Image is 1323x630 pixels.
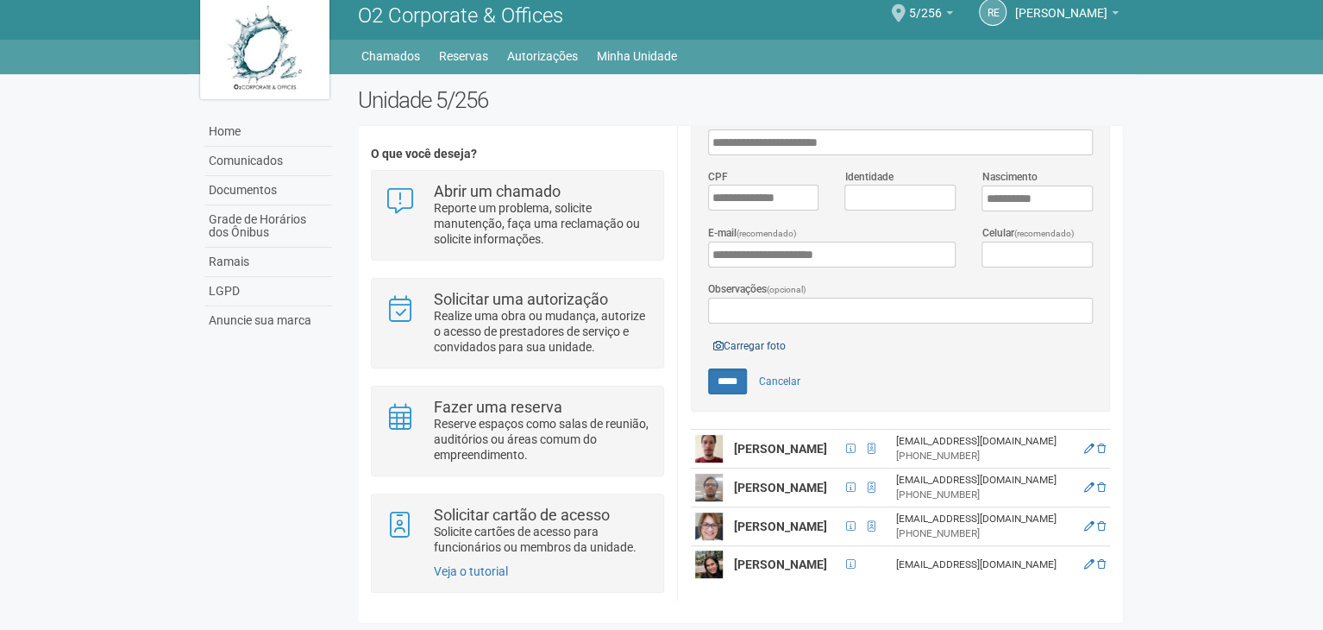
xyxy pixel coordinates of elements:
img: user.png [695,474,723,501]
label: Observações [708,281,806,298]
a: Editar membro [1084,558,1094,570]
a: Ramais [204,248,332,277]
span: (recomendado) [1013,229,1074,238]
a: Grade de Horários dos Ônibus [204,205,332,248]
a: 5/256 [909,9,953,22]
label: E-mail [708,225,797,242]
a: LGPD [204,277,332,306]
a: Reservas [439,44,488,68]
p: Solicite cartões de acesso para funcionários ou membros da unidade. [434,524,650,555]
a: Comunicados [204,147,332,176]
label: Identidade [844,169,893,185]
label: CPF [708,169,728,185]
a: Veja o tutorial [434,564,508,578]
label: Celular [981,225,1074,242]
a: Chamados [361,44,420,68]
h2: Unidade 5/256 [358,87,1123,113]
a: Editar membro [1084,482,1094,494]
span: O2 Corporate & Offices [358,3,563,28]
a: Editar membro [1084,443,1094,455]
span: (opcional) [767,285,806,294]
div: [EMAIL_ADDRESS][DOMAIN_NAME] [896,558,1073,572]
a: Carregar foto [708,337,791,356]
a: Excluir membro [1097,558,1106,570]
strong: Fazer uma reserva [434,398,562,416]
div: [EMAIL_ADDRESS][DOMAIN_NAME] [896,473,1073,488]
div: [PHONE_NUMBER] [896,449,1073,463]
strong: [PERSON_NAME] [734,481,827,495]
a: Editar membro [1084,520,1094,532]
h4: O que você deseja? [371,148,663,161]
a: Minha Unidade [597,44,677,68]
a: Cancelar [749,369,810,394]
p: Reserve espaços como salas de reunião, auditórios ou áreas comum do empreendimento. [434,416,650,463]
a: Abrir um chamado Reporte um problema, solicite manutenção, faça uma reclamação ou solicite inform... [385,184,649,247]
a: Solicitar uma autorização Realize uma obra ou mudança, autorize o acesso de prestadores de serviç... [385,292,649,355]
img: user.png [695,551,723,578]
div: [PHONE_NUMBER] [896,526,1073,541]
div: [EMAIL_ADDRESS][DOMAIN_NAME] [896,512,1073,526]
div: [EMAIL_ADDRESS][DOMAIN_NAME] [896,434,1073,449]
strong: [PERSON_NAME] [734,442,827,456]
p: Reporte um problema, solicite manutenção, faça uma reclamação ou solicite informações. [434,200,650,247]
strong: Solicitar cartão de acesso [434,506,610,524]
a: Solicitar cartão de acesso Solicite cartões de acesso para funcionários ou membros da unidade. [385,507,649,555]
strong: [PERSON_NAME] [734,520,827,533]
img: user.png [695,435,723,463]
a: Excluir membro [1097,520,1106,532]
div: [PHONE_NUMBER] [896,488,1073,502]
a: [PERSON_NAME] [1015,9,1119,22]
span: (recomendado) [737,229,797,238]
strong: [PERSON_NAME] [734,558,827,571]
a: Anuncie sua marca [204,306,332,335]
a: Excluir membro [1097,443,1106,455]
a: Fazer uma reserva Reserve espaços como salas de reunião, auditórios ou áreas comum do empreendime... [385,400,649,463]
strong: Abrir um chamado [434,182,561,200]
img: user.png [695,513,723,540]
a: Excluir membro [1097,482,1106,494]
strong: Solicitar uma autorização [434,290,608,308]
a: Documentos [204,176,332,205]
label: Nascimento [981,169,1037,185]
a: Home [204,117,332,147]
a: Autorizações [507,44,578,68]
p: Realize uma obra ou mudança, autorize o acesso de prestadores de serviço e convidados para sua un... [434,308,650,355]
